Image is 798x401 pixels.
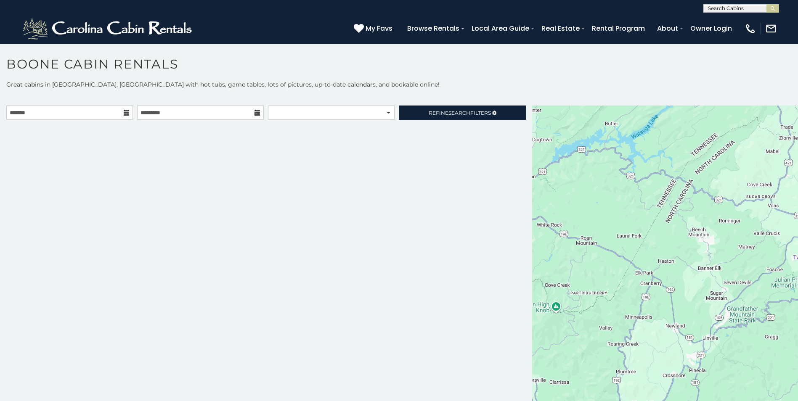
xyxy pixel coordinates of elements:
a: RefineSearchFilters [399,106,525,120]
img: phone-regular-white.png [745,23,756,34]
a: Real Estate [537,21,584,36]
span: Search [448,110,470,116]
a: My Favs [354,23,395,34]
a: About [653,21,682,36]
img: White-1-2.png [21,16,196,41]
img: mail-regular-white.png [765,23,777,34]
span: My Favs [366,23,392,34]
a: Local Area Guide [467,21,533,36]
a: Browse Rentals [403,21,464,36]
span: Refine Filters [429,110,491,116]
a: Owner Login [686,21,736,36]
a: Rental Program [588,21,649,36]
